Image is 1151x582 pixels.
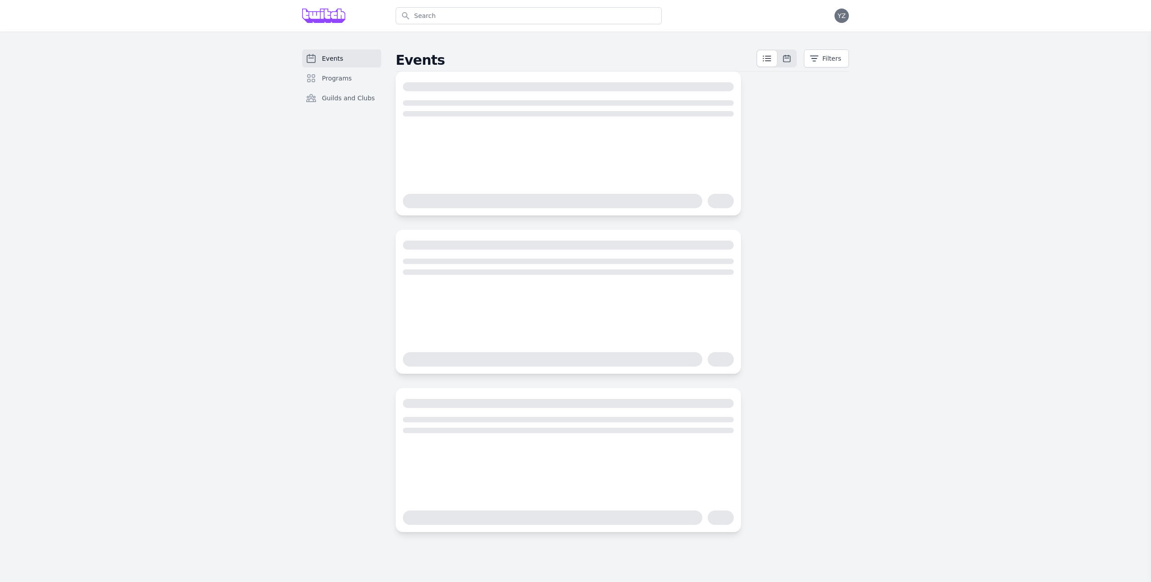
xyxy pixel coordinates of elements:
[838,13,846,19] span: YZ
[322,54,343,63] span: Events
[302,49,381,67] a: Events
[834,9,849,23] button: YZ
[302,69,381,87] a: Programs
[322,94,375,103] span: Guilds and Clubs
[302,49,381,121] nav: Sidebar
[322,74,352,83] span: Programs
[302,89,381,107] a: Guilds and Clubs
[302,9,345,23] img: Grove
[396,7,662,24] input: Search
[396,52,756,68] h2: Events
[804,49,849,67] button: Filters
